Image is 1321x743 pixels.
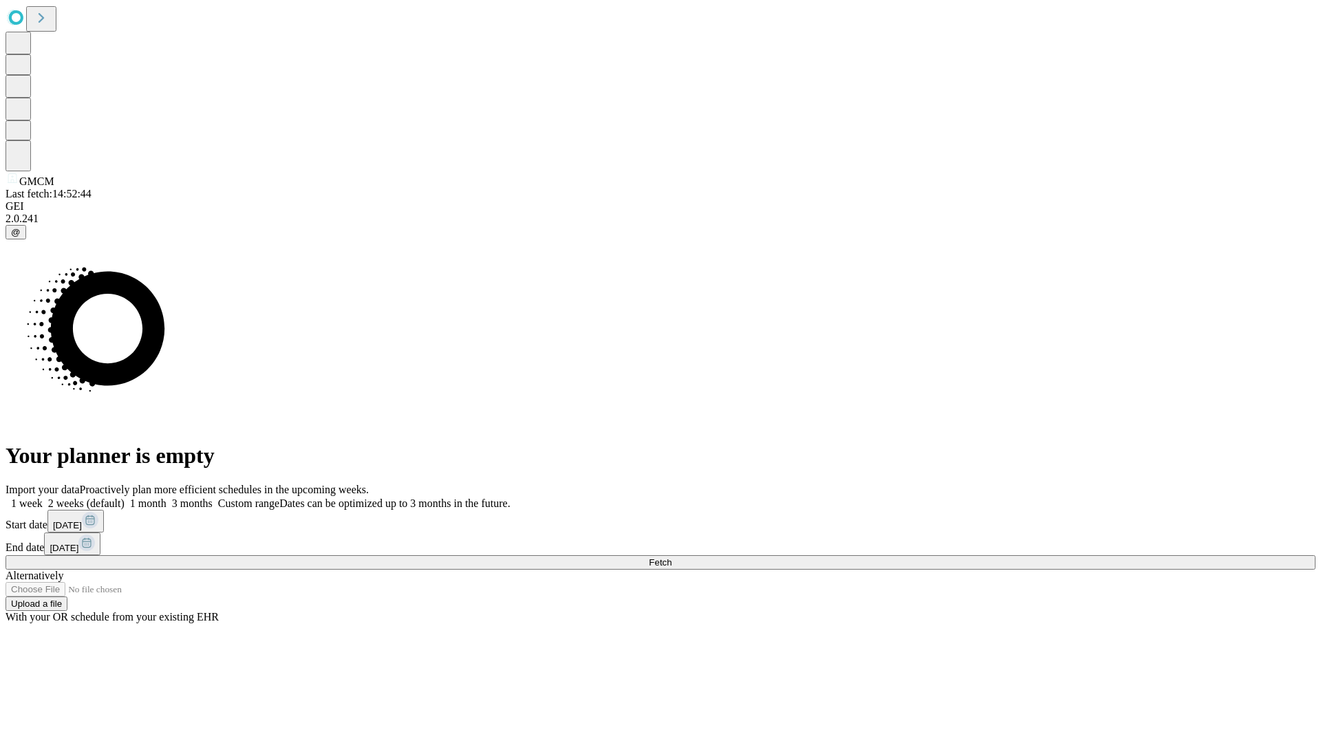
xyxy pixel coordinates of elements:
[6,225,26,239] button: @
[44,532,100,555] button: [DATE]
[48,497,125,509] span: 2 weeks (default)
[6,555,1315,570] button: Fetch
[6,484,80,495] span: Import your data
[6,188,92,200] span: Last fetch: 14:52:44
[19,175,54,187] span: GMCM
[6,213,1315,225] div: 2.0.241
[6,510,1315,532] div: Start date
[130,497,167,509] span: 1 month
[6,532,1315,555] div: End date
[6,570,63,581] span: Alternatively
[6,596,67,611] button: Upload a file
[11,227,21,237] span: @
[6,443,1315,469] h1: Your planner is empty
[53,520,82,530] span: [DATE]
[6,611,219,623] span: With your OR schedule from your existing EHR
[218,497,279,509] span: Custom range
[47,510,104,532] button: [DATE]
[279,497,510,509] span: Dates can be optimized up to 3 months in the future.
[80,484,369,495] span: Proactively plan more efficient schedules in the upcoming weeks.
[649,557,672,568] span: Fetch
[172,497,213,509] span: 3 months
[6,200,1315,213] div: GEI
[11,497,43,509] span: 1 week
[50,543,78,553] span: [DATE]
